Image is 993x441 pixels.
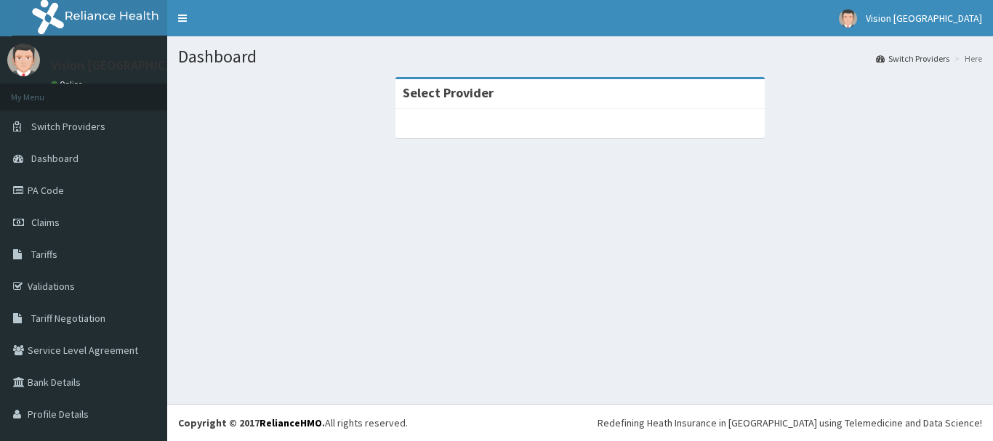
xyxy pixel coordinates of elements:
span: Switch Providers [31,120,105,133]
div: Redefining Heath Insurance in [GEOGRAPHIC_DATA] using Telemedicine and Data Science! [598,416,982,430]
footer: All rights reserved. [167,404,993,441]
span: Tariff Negotiation [31,312,105,325]
strong: Select Provider [403,84,494,101]
img: User Image [839,9,857,28]
strong: Copyright © 2017 . [178,416,325,429]
span: Claims [31,216,60,229]
span: Vision [GEOGRAPHIC_DATA] [866,12,982,25]
a: Online [51,79,86,89]
span: Dashboard [31,152,79,165]
a: RelianceHMO [260,416,322,429]
a: Switch Providers [876,52,949,65]
h1: Dashboard [178,47,982,66]
img: User Image [7,44,40,76]
span: Tariffs [31,248,57,261]
p: Vision [GEOGRAPHIC_DATA] [51,59,207,72]
li: Here [951,52,982,65]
